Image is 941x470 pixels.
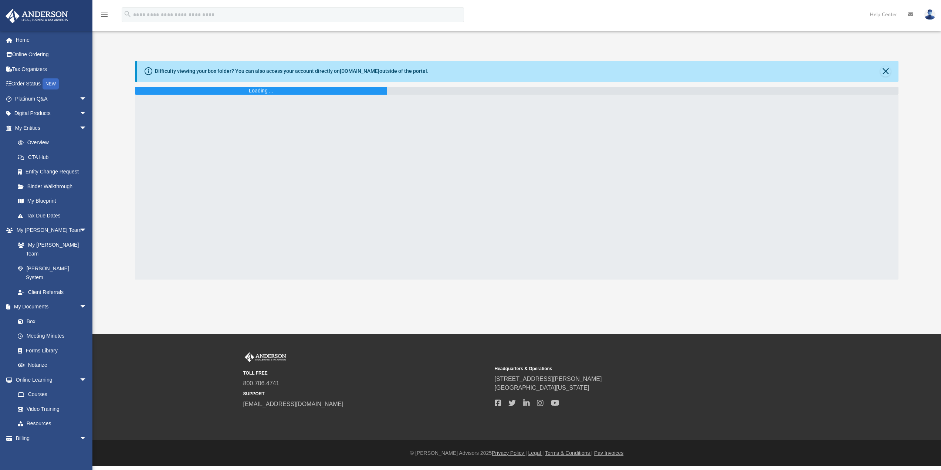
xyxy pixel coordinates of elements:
[10,402,91,416] a: Video Training
[10,343,91,358] a: Forms Library
[243,352,288,362] img: Anderson Advisors Platinum Portal
[340,68,379,74] a: [DOMAIN_NAME]
[10,208,98,223] a: Tax Due Dates
[5,431,98,446] a: Billingarrow_drop_down
[100,10,109,19] i: menu
[10,194,94,209] a: My Blueprint
[5,121,98,135] a: My Entitiesarrow_drop_down
[528,450,544,456] a: Legal |
[10,358,94,373] a: Notarize
[545,450,593,456] a: Terms & Conditions |
[5,223,94,238] a: My [PERSON_NAME] Teamarrow_drop_down
[243,390,490,397] small: SUPPORT
[10,165,98,179] a: Entity Change Request
[495,376,602,382] a: [STREET_ADDRESS][PERSON_NAME]
[10,329,94,344] a: Meeting Minutes
[495,365,741,372] small: Headquarters & Operations
[5,372,94,387] a: Online Learningarrow_drop_down
[5,106,98,121] a: Digital Productsarrow_drop_down
[155,67,429,75] div: Difficulty viewing your box folder? You can also access your account directly on outside of the p...
[594,450,623,456] a: Pay Invoices
[79,106,94,121] span: arrow_drop_down
[79,121,94,136] span: arrow_drop_down
[5,91,98,106] a: Platinum Q&Aarrow_drop_down
[123,10,132,18] i: search
[10,179,98,194] a: Binder Walkthrough
[243,401,343,407] a: [EMAIL_ADDRESS][DOMAIN_NAME]
[880,66,891,77] button: Close
[43,78,59,89] div: NEW
[10,237,91,261] a: My [PERSON_NAME] Team
[10,416,94,431] a: Resources
[92,449,941,457] div: © [PERSON_NAME] Advisors 2025
[3,9,70,23] img: Anderson Advisors Platinum Portal
[5,47,98,62] a: Online Ordering
[79,372,94,388] span: arrow_drop_down
[243,380,280,386] a: 800.706.4741
[79,431,94,446] span: arrow_drop_down
[243,370,490,376] small: TOLL FREE
[5,300,94,314] a: My Documentsarrow_drop_down
[10,135,98,150] a: Overview
[924,9,935,20] img: User Pic
[249,87,273,95] div: Loading ...
[10,285,94,300] a: Client Referrals
[5,33,98,47] a: Home
[10,261,94,285] a: [PERSON_NAME] System
[100,14,109,19] a: menu
[5,62,98,77] a: Tax Organizers
[79,91,94,106] span: arrow_drop_down
[495,385,589,391] a: [GEOGRAPHIC_DATA][US_STATE]
[10,387,94,402] a: Courses
[10,314,91,329] a: Box
[492,450,527,456] a: Privacy Policy |
[79,223,94,238] span: arrow_drop_down
[5,77,98,92] a: Order StatusNEW
[10,150,98,165] a: CTA Hub
[79,300,94,315] span: arrow_drop_down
